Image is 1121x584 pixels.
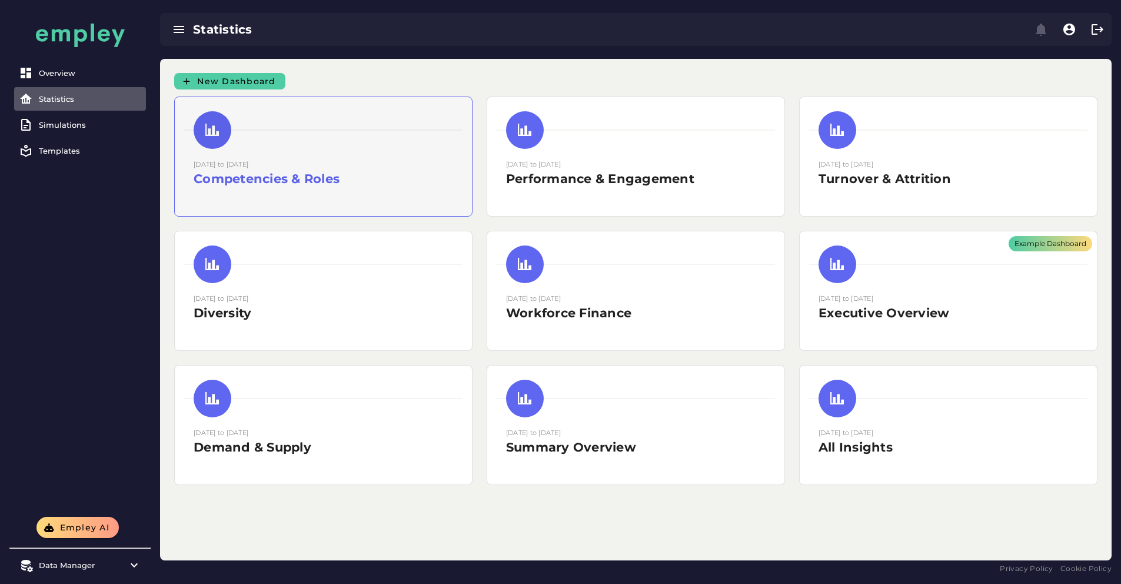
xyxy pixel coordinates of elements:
button: New Dashboard [174,73,285,89]
small: [DATE] to [DATE] [506,294,561,303]
h2: Workforce Finance [506,304,766,322]
small: [DATE] to [DATE] [819,160,873,168]
div: Data Manager [39,560,121,570]
small: [DATE] to [DATE] [506,160,561,168]
div: Statistics [39,94,141,104]
button: Empley AI [36,517,119,538]
span: Empley AI [59,522,109,533]
h2: Turnover & Attrition [819,170,1078,188]
h2: Summary Overview [506,439,766,456]
a: Privacy Policy [1000,563,1053,575]
small: [DATE] to [DATE] [819,429,873,437]
div: Templates [39,146,141,155]
div: Overview [39,68,141,78]
h2: Competencies & Roles [194,170,453,188]
h2: Diversity [194,304,453,322]
h2: Demand & Supply [194,439,453,456]
h2: All Insights [819,439,1078,456]
small: [DATE] to [DATE] [194,160,248,168]
a: Cookie Policy [1060,563,1112,575]
a: Overview [14,61,146,85]
small: [DATE] to [DATE] [194,294,248,303]
h2: Performance & Engagement [506,170,766,188]
small: [DATE] to [DATE] [506,429,561,437]
a: Statistics [14,87,146,111]
div: Simulations [39,120,141,130]
a: Templates [14,139,146,162]
span: New Dashboard [197,76,276,87]
a: Simulations [14,113,146,137]
div: Statistics [193,21,610,38]
small: [DATE] to [DATE] [194,429,248,437]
